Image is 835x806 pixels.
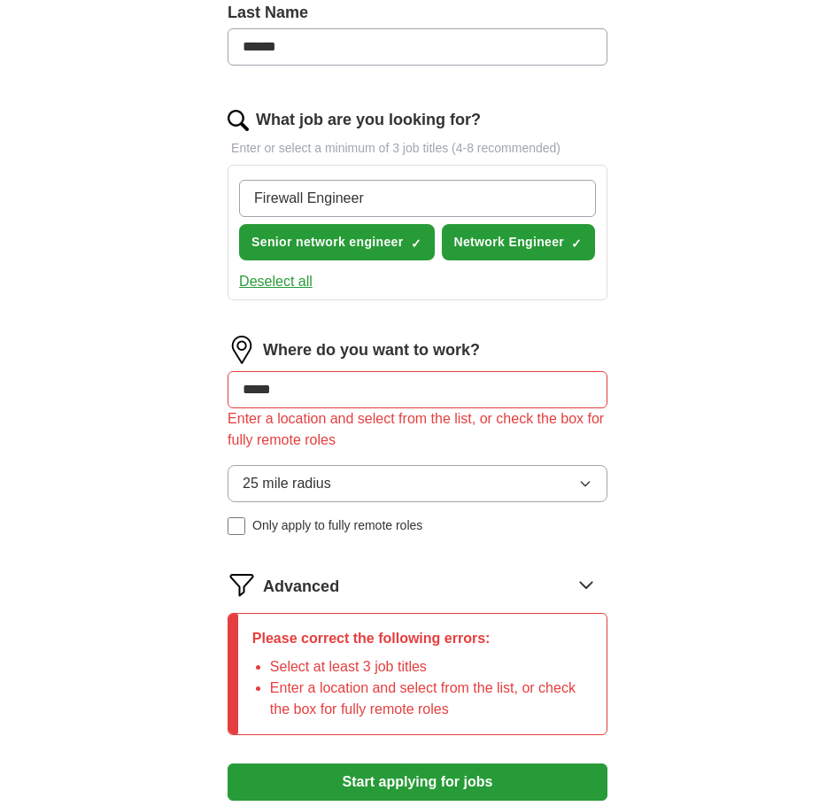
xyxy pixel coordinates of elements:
[228,763,607,801] button: Start applying for jobs
[228,408,607,451] div: Enter a location and select from the list, or check the box for fully remote roles
[442,224,596,260] button: Network Engineer✓
[243,473,331,494] span: 25 mile radius
[454,233,565,252] span: Network Engineer
[270,678,592,720] li: Enter a location and select from the list, or check the box for fully remote roles
[251,233,403,252] span: Senior network engineer
[228,110,249,131] img: search.png
[228,465,607,502] button: 25 mile radius
[239,224,434,260] button: Senior network engineer✓
[263,338,480,362] label: Where do you want to work?
[256,108,481,132] label: What job are you looking for?
[411,236,421,251] span: ✓
[228,517,245,535] input: Only apply to fully remote roles
[228,1,607,25] label: Last Name
[228,570,256,599] img: filter
[571,236,582,251] span: ✓
[252,516,422,535] span: Only apply to fully remote roles
[263,575,339,599] span: Advanced
[239,180,596,217] input: Type a job title and press enter
[228,336,256,364] img: location.png
[252,628,592,649] p: Please correct the following errors:
[270,656,592,678] li: Select at least 3 job titles
[239,271,313,292] button: Deselect all
[228,139,607,158] p: Enter or select a minimum of 3 job titles (4-8 recommended)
